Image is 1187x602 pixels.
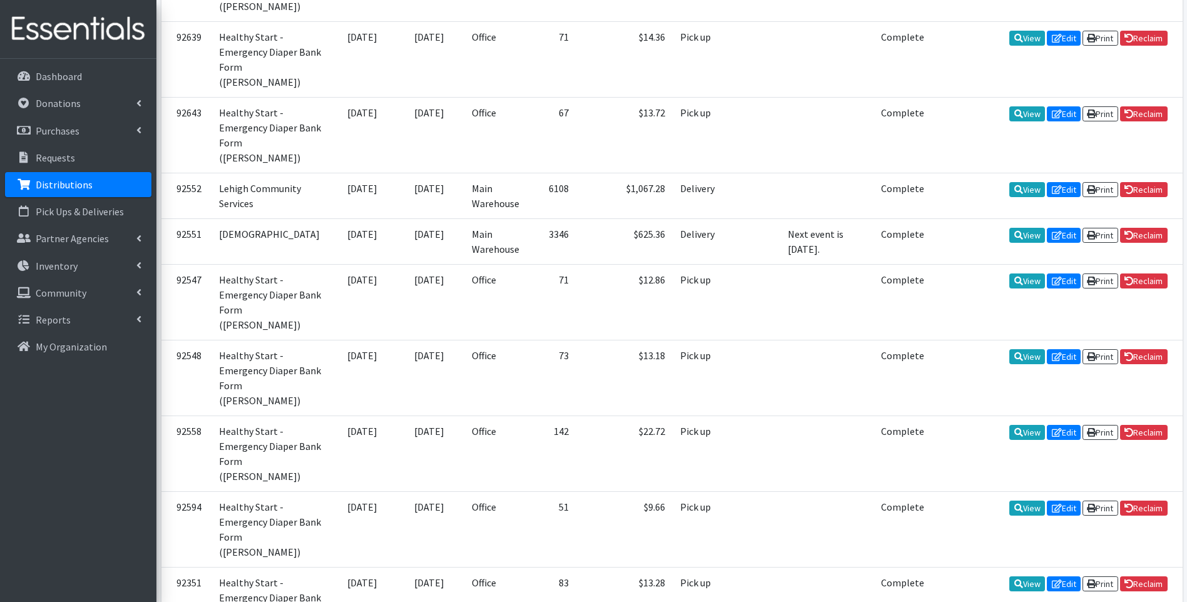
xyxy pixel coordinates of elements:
td: Pick up [673,264,725,340]
td: Healthy Start - Emergency Diaper Bank Form ([PERSON_NAME]) [211,491,331,567]
a: View [1009,228,1045,243]
td: 71 [527,264,576,340]
td: Healthy Start - Emergency Diaper Bank Form ([PERSON_NAME]) [211,416,331,491]
td: 142 [527,416,576,491]
td: Complete [874,218,932,264]
td: [DATE] [331,416,394,491]
td: 51 [527,491,576,567]
td: Office [464,21,527,97]
a: Print [1083,228,1118,243]
td: Office [464,264,527,340]
td: Healthy Start - Emergency Diaper Bank Form ([PERSON_NAME]) [211,264,331,340]
td: [DATE] [331,21,394,97]
a: View [1009,425,1045,440]
td: Complete [874,21,932,97]
p: Community [36,287,86,299]
td: Pick up [673,340,725,416]
td: [DATE] [394,218,464,264]
td: [DATE] [394,264,464,340]
td: $625.36 [576,218,673,264]
td: Office [464,97,527,173]
a: Print [1083,425,1118,440]
p: Partner Agencies [36,232,109,245]
td: $1,067.28 [576,173,673,218]
a: Reports [5,307,151,332]
td: Lehigh Community Services [211,173,331,218]
a: Dashboard [5,64,151,89]
td: 3346 [527,218,576,264]
td: Main Warehouse [464,218,527,264]
a: Reclaim [1120,576,1168,591]
a: Print [1083,576,1118,591]
p: Inventory [36,260,78,272]
a: Requests [5,145,151,170]
td: $22.72 [576,416,673,491]
a: Edit [1047,182,1081,197]
a: Edit [1047,349,1081,364]
td: Pick up [673,21,725,97]
td: 92552 [161,173,211,218]
a: View [1009,182,1045,197]
td: 73 [527,340,576,416]
td: Main Warehouse [464,173,527,218]
a: Pick Ups & Deliveries [5,199,151,224]
p: Donations [36,97,81,110]
td: [DATE] [331,340,394,416]
td: 92547 [161,264,211,340]
p: Distributions [36,178,93,191]
td: Office [464,491,527,567]
td: [DEMOGRAPHIC_DATA] [211,218,331,264]
td: 6108 [527,173,576,218]
a: Print [1083,501,1118,516]
td: Office [464,340,527,416]
td: [DATE] [394,97,464,173]
a: Edit [1047,106,1081,121]
p: My Organization [36,340,107,353]
a: Reclaim [1120,501,1168,516]
td: Complete [874,491,932,567]
a: Reclaim [1120,349,1168,364]
td: [DATE] [394,173,464,218]
a: Edit [1047,501,1081,516]
td: 92594 [161,491,211,567]
a: Print [1083,182,1118,197]
td: $9.66 [576,491,673,567]
img: HumanEssentials [5,8,151,50]
td: Complete [874,97,932,173]
td: 92558 [161,416,211,491]
td: 92548 [161,340,211,416]
a: View [1009,349,1045,364]
td: [DATE] [331,264,394,340]
td: [DATE] [331,97,394,173]
td: 92639 [161,21,211,97]
td: Healthy Start - Emergency Diaper Bank Form ([PERSON_NAME]) [211,340,331,416]
a: View [1009,106,1045,121]
td: 92643 [161,97,211,173]
td: [DATE] [394,491,464,567]
a: Purchases [5,118,151,143]
a: Print [1083,349,1118,364]
a: Edit [1047,425,1081,440]
a: Reclaim [1120,31,1168,46]
a: View [1009,31,1045,46]
a: Edit [1047,273,1081,288]
td: [DATE] [394,340,464,416]
td: Complete [874,264,932,340]
td: Office [464,416,527,491]
a: Print [1083,106,1118,121]
a: View [1009,501,1045,516]
td: Next event is [DATE]. [780,218,874,264]
a: Reclaim [1120,425,1168,440]
p: Pick Ups & Deliveries [36,205,124,218]
td: Pick up [673,97,725,173]
a: Edit [1047,228,1081,243]
td: $14.36 [576,21,673,97]
td: Delivery [673,218,725,264]
a: Print [1083,31,1118,46]
td: Complete [874,416,932,491]
td: 67 [527,97,576,173]
a: Edit [1047,576,1081,591]
td: Pick up [673,491,725,567]
a: Reclaim [1120,273,1168,288]
td: Healthy Start - Emergency Diaper Bank Form ([PERSON_NAME]) [211,97,331,173]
